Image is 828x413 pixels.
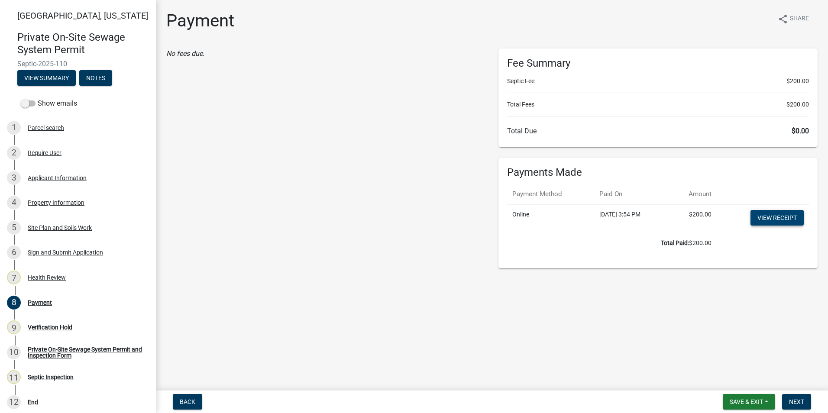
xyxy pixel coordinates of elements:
div: 12 [7,395,21,409]
div: Applicant Information [28,175,87,181]
span: Save & Exit [730,398,763,405]
li: Septic Fee [507,77,809,86]
div: 10 [7,345,21,359]
div: 2 [7,146,21,160]
h6: Fee Summary [507,57,809,70]
div: Payment [28,300,52,306]
span: Next [789,398,804,405]
td: $200.00 [507,233,717,253]
span: Share [790,14,809,24]
h4: Private On-Site Sewage System Permit [17,31,149,56]
div: Site Plan and Soils Work [28,225,92,231]
td: [DATE] 3:54 PM [594,204,669,233]
li: Total Fees [507,100,809,109]
b: Total Paid: [661,239,689,246]
div: 11 [7,370,21,384]
div: 3 [7,171,21,185]
span: $200.00 [786,77,809,86]
div: 4 [7,196,21,210]
th: Amount [669,184,717,204]
button: Next [782,394,811,410]
button: View Summary [17,70,76,86]
th: Paid On [594,184,669,204]
wm-modal-confirm: Notes [79,75,112,82]
wm-modal-confirm: Summary [17,75,76,82]
div: Private On-Site Sewage System Permit and Inspection Form [28,346,142,358]
button: Notes [79,70,112,86]
div: 7 [7,271,21,284]
i: share [778,14,788,24]
span: $0.00 [792,127,809,135]
a: View receipt [750,210,804,226]
span: Septic-2025-110 [17,60,139,68]
div: 1 [7,121,21,135]
div: 8 [7,296,21,310]
div: Property Information [28,200,84,206]
div: End [28,399,38,405]
th: Payment Method [507,184,594,204]
div: 9 [7,320,21,334]
span: [GEOGRAPHIC_DATA], [US_STATE] [17,10,148,21]
i: No fees due. [166,49,204,58]
td: $200.00 [669,204,717,233]
button: Save & Exit [723,394,775,410]
div: Require User [28,150,61,156]
h6: Payments Made [507,166,809,179]
button: shareShare [771,10,816,27]
h1: Payment [166,10,234,31]
label: Show emails [21,98,77,109]
span: Back [180,398,195,405]
div: 5 [7,221,21,235]
span: $200.00 [786,100,809,109]
div: Parcel search [28,125,64,131]
div: Verification Hold [28,324,72,330]
div: 6 [7,245,21,259]
div: Health Review [28,274,66,281]
button: Back [173,394,202,410]
td: Online [507,204,594,233]
div: Sign and Submit Application [28,249,103,255]
h6: Total Due [507,127,809,135]
div: Septic Inspection [28,374,74,380]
